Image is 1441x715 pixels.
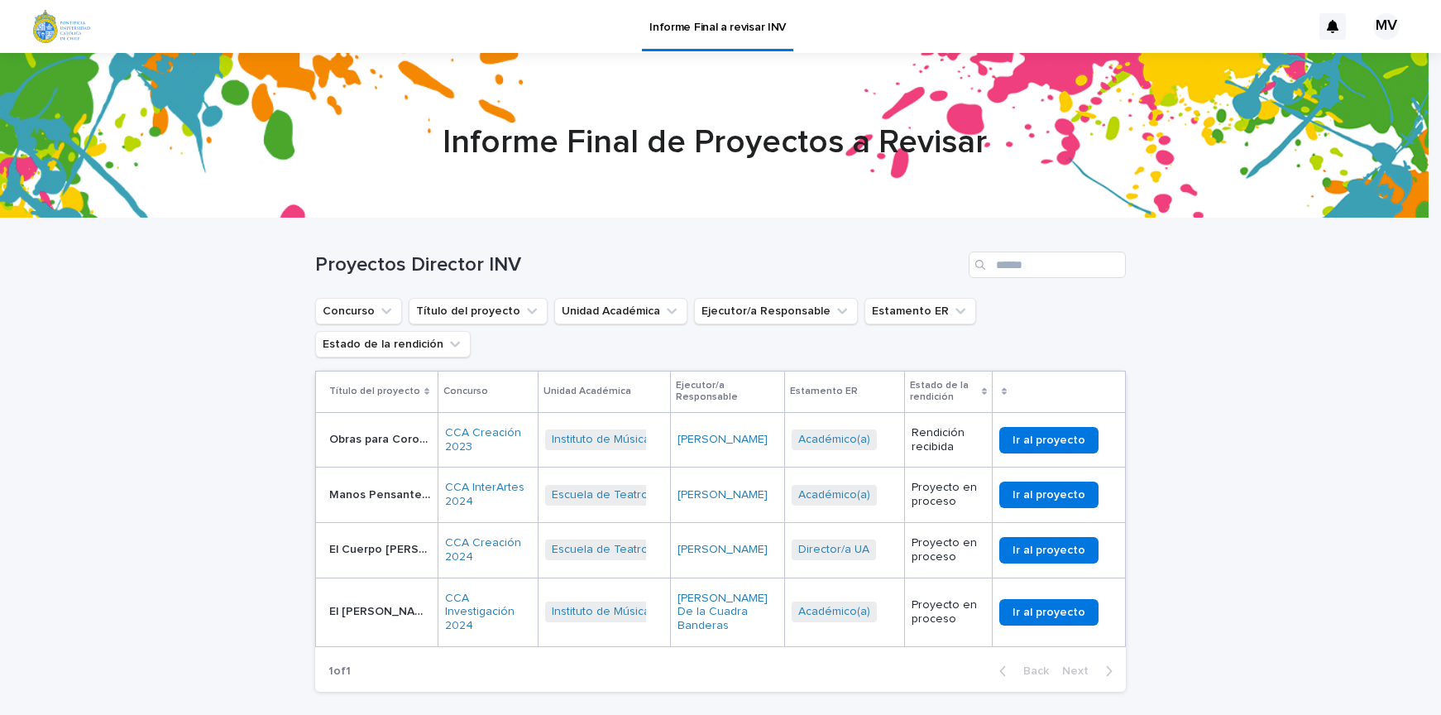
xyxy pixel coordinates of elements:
a: Director/a UA [798,543,869,557]
p: Manos Pensantes - Andres Christian Grumann Solter [329,485,434,502]
p: El Cuerpo de Lewy - Mario Eugenio Costa Sanchez [329,540,434,557]
p: Proyecto en proceso [912,598,985,626]
button: Ejecutor/a Responsable [694,298,858,324]
img: abTH9oyRgylbozZfkT2H [33,10,90,43]
a: Escuela de Teatro [552,543,649,557]
a: [PERSON_NAME] [677,543,768,557]
a: CCA Creación 2023 [445,426,531,454]
h1: Informe Final de Proyectos a Revisar [309,122,1120,162]
p: Proyecto en proceso [912,481,985,509]
span: Next [1062,665,1099,677]
button: Estamento ER [864,298,976,324]
a: [PERSON_NAME] [677,488,768,502]
button: Back [986,664,1056,679]
span: Ir al proyecto [1013,434,1085,446]
tr: El [PERSON_NAME] chileno: innovación en diseño y materiales para una flauta barroca sudamericana ... [316,578,1126,646]
p: Unidad Académica [543,382,631,401]
a: Ir al proyecto [999,537,1099,564]
button: Concurso [315,298,402,324]
p: Título del proyecto [329,382,420,401]
a: Instituto de Música [552,605,650,619]
a: Ir al proyecto [999,599,1099,626]
p: Rendición recibida [912,426,985,454]
tr: El Cuerpo [PERSON_NAME] - [PERSON_NAME]El Cuerpo [PERSON_NAME] - [PERSON_NAME] CCA Creación 2024 ... [316,522,1126,578]
a: Académico(a) [798,488,870,502]
a: Académico(a) [798,433,870,447]
a: Académico(a) [798,605,870,619]
button: Unidad Académica [554,298,687,324]
button: Estado de la rendición [315,331,471,357]
tr: Obras para Coro Avanzado volumen 2 - [PERSON_NAME]Obras para Coro Avanzado volumen 2 - [PERSON_NA... [316,412,1126,468]
a: CCA Investigación 2024 [445,592,531,633]
p: El traverso chileno: innovación en diseño y materiales para una flauta barroca sudamericana - Pat... [329,602,434,619]
a: CCA InterArtes 2024 [445,481,531,509]
a: Ir al proyecto [999,482,1099,508]
a: Ir al proyecto [999,427,1099,453]
a: Instituto de Música [552,433,650,447]
p: Estamento ER [790,382,858,401]
a: [PERSON_NAME] De la Cuadra Banderas [677,592,778,633]
p: Obras para Coro Avanzado volumen 2 - Felipe Ramos Taky [329,429,434,447]
span: Ir al proyecto [1013,545,1085,556]
h1: Proyectos Director INV [315,253,962,277]
p: 1 of 1 [315,651,364,692]
a: Escuela de Teatro [552,488,649,502]
button: Next [1056,664,1126,679]
input: Search [969,252,1126,278]
p: Ejecutor/a Responsable [676,377,779,407]
p: Proyecto en proceso [912,536,985,564]
a: CCA Creación 2024 [445,536,531,564]
a: [PERSON_NAME] [677,433,768,447]
p: Concurso [443,382,488,401]
div: MV [1373,13,1400,40]
span: Back [1013,665,1049,677]
p: Estado de la rendición [910,377,978,407]
tr: Manos Pensantes - [PERSON_NAME]Manos Pensantes - [PERSON_NAME] CCA InterArtes 2024 Escuela de Tea... [316,468,1126,523]
button: Título del proyecto [409,298,548,324]
span: Ir al proyecto [1013,489,1085,501]
span: Ir al proyecto [1013,607,1085,618]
